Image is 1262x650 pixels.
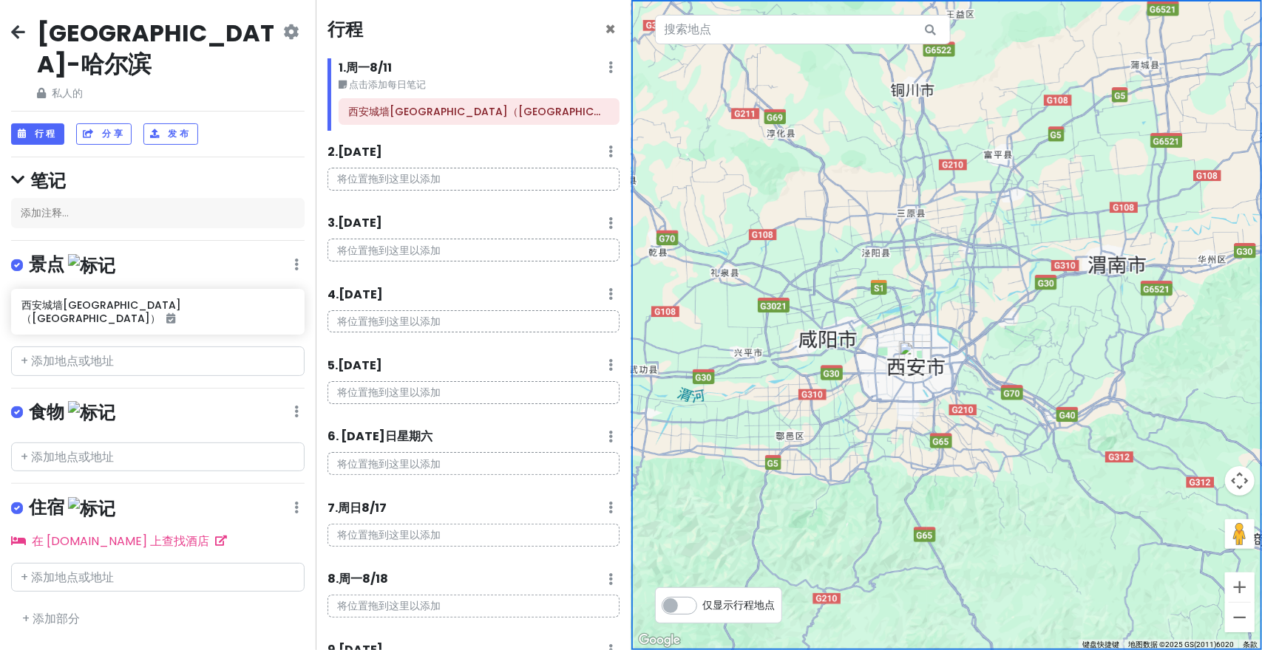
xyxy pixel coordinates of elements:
[11,442,305,472] input: + 添加地点或地址
[1243,640,1258,649] a: 条款
[11,346,305,376] input: + 添加地点或地址
[11,123,64,145] button: 行程
[328,499,338,516] font: 7.
[166,313,175,324] i: Added to itinerary
[635,631,684,650] a: 在Google地图中打开此区域（会打开一个新闻）
[339,59,346,76] font: 1.
[703,598,776,612] font: 仅显示行程地点
[35,127,58,140] font: 行程
[339,286,383,303] font: [DATE]
[68,401,115,424] img: 标记
[899,341,932,374] div: 西安城墙永宁门（北门）
[338,499,362,516] font: 周日
[29,252,64,276] font: 景点
[336,286,339,303] font: .
[30,168,66,193] font: 笔记
[362,499,387,516] font: 8/17
[338,456,441,471] font: 将位置拖到这里以添加
[328,214,335,231] font: 3
[1225,466,1255,496] button: 地图镜头控件
[328,428,385,445] font: 6. [DATE]
[68,254,115,277] img: 标记
[143,123,197,145] button: 发布
[102,127,125,140] font: 分享
[346,59,370,76] font: 周一
[338,527,441,542] font: 将位置拖到这里以添加
[21,205,69,220] font: 添加注释...
[168,127,191,140] font: 发布
[29,495,64,519] font: 住宿
[328,570,339,587] font: 8.
[338,243,441,258] font: 将位置拖到这里以添加
[349,105,609,118] h6: 西安城墙永宁门（北门）
[1128,640,1234,649] font: 地图数据 ©2025 GS(2011)6020
[335,143,338,160] font: .
[338,143,382,160] font: [DATE]
[37,16,274,81] font: [GEOGRAPHIC_DATA]-哈尔滨
[32,533,209,550] font: 在 [DOMAIN_NAME] 上查找酒店
[328,17,363,41] font: 行程
[335,214,338,231] font: .
[338,598,441,613] font: 将位置拖到这里以添加
[1225,572,1255,602] button: 放大
[338,214,382,231] font: [DATE]
[370,59,392,76] font: 8/11
[362,570,388,587] font: 8/18
[635,631,684,650] img: 谷歌
[338,314,441,329] font: 将位置拖到这里以添加
[385,428,397,445] font: 日
[29,400,64,424] font: 食物
[328,357,335,374] font: 5
[21,298,181,326] font: 西安城墙[GEOGRAPHIC_DATA]（[GEOGRAPHIC_DATA]）
[349,78,426,91] font: 点击添加每日笔记
[1225,603,1255,632] button: 缩小
[328,286,336,303] font: 4
[339,570,362,587] font: 周一
[605,17,617,41] font: ×
[52,86,83,100] font: 私人的
[605,17,617,41] span: 关闭行程
[605,21,617,38] button: 关闭
[1225,519,1255,549] button: 将街景小人拖地图到上打开街景
[338,385,441,400] font: 将位置拖到这里以添加
[655,15,951,44] input: 搜索地点
[11,563,305,592] input: + 添加地点或地址
[76,123,132,145] button: 分享
[335,357,338,374] font: .
[338,357,382,374] font: [DATE]
[338,171,441,186] font: 将位置拖到这里以添加
[349,104,648,119] font: 西安城墙[GEOGRAPHIC_DATA]（[GEOGRAPHIC_DATA]）
[328,143,335,160] font: 2
[11,533,227,550] a: 在 [DOMAIN_NAME] 上查找酒店
[22,610,80,627] a: + 添加部分
[1082,640,1119,650] button: 键盘快捷键
[397,428,432,445] font: 星期六
[68,497,115,520] img: 标记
